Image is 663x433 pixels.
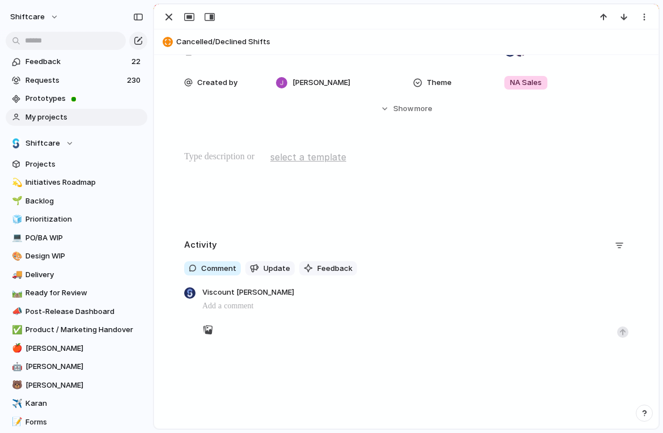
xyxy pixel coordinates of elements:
[10,232,22,244] button: 💻
[10,380,22,391] button: 🐻
[10,324,22,336] button: ✅
[25,214,143,225] span: Prioritization
[6,377,147,394] a: 🐻[PERSON_NAME]
[25,159,143,170] span: Projects
[25,287,143,299] span: Ready for Review
[12,268,20,281] div: 🚚
[12,415,20,428] div: 📝
[25,138,60,149] span: Shiftcare
[6,211,147,228] a: 🧊Prioritization
[6,395,147,412] a: ✈️Karan
[6,174,147,191] a: 💫Initiatives Roadmap
[6,248,147,265] a: 🎨Design WIP
[12,194,20,207] div: 🌱
[6,358,147,375] a: 🤖[PERSON_NAME]
[427,77,452,88] span: Theme
[292,77,350,88] span: [PERSON_NAME]
[25,75,124,86] span: Requests
[12,360,20,373] div: 🤖
[12,305,20,318] div: 📣
[197,77,237,88] span: Created by
[6,266,147,283] a: 🚚Delivery
[176,36,653,48] span: Cancelled/Declined Shifts
[10,214,22,225] button: 🧊
[25,343,143,354] span: [PERSON_NAME]
[25,112,143,123] span: My projects
[12,287,20,300] div: 🛤️
[25,324,143,336] span: Product / Marketing Handover
[6,135,147,152] button: Shiftcare
[25,232,143,244] span: PO/BA WIP
[10,11,45,23] span: shiftcare
[25,177,143,188] span: Initiatives Roadmap
[10,196,22,207] button: 🌱
[12,213,20,226] div: 🧊
[6,193,147,210] a: 🌱Backlog
[6,303,147,320] a: 📣Post-Release Dashboard
[159,33,653,51] button: Cancelled/Declined Shifts
[12,324,20,337] div: ✅
[25,417,143,428] span: Forms
[184,239,217,252] h2: Activity
[25,398,143,409] span: Karan
[10,343,22,354] button: 🍎
[202,287,294,299] span: Viscount [PERSON_NAME]
[10,361,22,372] button: 🤖
[5,8,65,26] button: shiftcare
[6,72,147,89] a: Requests230
[6,414,147,431] a: 📝Forms
[6,156,147,173] a: Projects
[6,321,147,338] a: ✅Product / Marketing Handover
[201,263,236,274] span: Comment
[6,285,147,302] a: 🛤️Ready for Review
[25,306,143,317] span: Post-Release Dashboard
[10,398,22,409] button: ✈️
[12,379,20,392] div: 🐻
[6,90,147,107] a: Prototypes
[25,269,143,281] span: Delivery
[6,230,147,247] a: 💻PO/BA WIP
[414,103,432,114] span: more
[25,56,128,67] span: Feedback
[10,251,22,262] button: 🎨
[269,148,348,165] button: select a template
[12,250,20,263] div: 🎨
[6,109,147,126] a: My projects
[184,261,241,276] button: Comment
[10,177,22,188] button: 💫
[25,251,143,262] span: Design WIP
[25,93,143,104] span: Prototypes
[12,397,20,410] div: ✈️
[299,261,357,276] button: Feedback
[184,99,628,119] button: Showmore
[127,75,143,86] span: 230
[10,417,22,428] button: 📝
[25,196,143,207] span: Backlog
[10,269,22,281] button: 🚚
[317,263,352,274] span: Feedback
[270,150,346,164] span: select a template
[245,261,295,276] button: Update
[6,340,147,357] a: 🍎[PERSON_NAME]
[6,53,147,70] a: Feedback22
[10,287,22,299] button: 🛤️
[12,176,20,189] div: 💫
[12,342,20,355] div: 🍎
[510,77,542,88] span: NA Sales
[12,231,20,244] div: 💻
[10,306,22,317] button: 📣
[25,361,143,372] span: [PERSON_NAME]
